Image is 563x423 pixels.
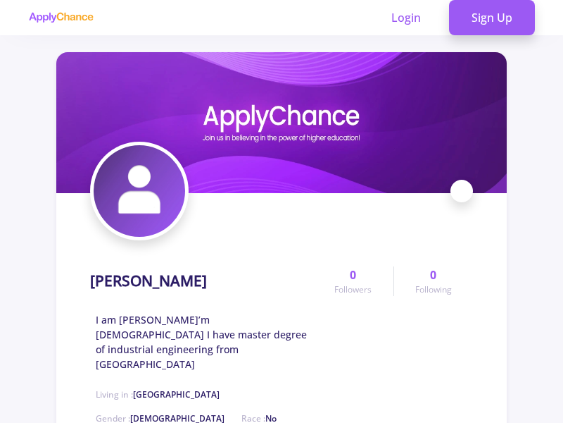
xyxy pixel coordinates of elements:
img: Anita Golmohammadicover image [56,52,507,193]
img: applychance logo text only [28,12,94,23]
h1: [PERSON_NAME] [90,272,207,290]
span: I am [PERSON_NAME]’m [DEMOGRAPHIC_DATA] I have master degree of industrial engineering from [GEOG... [96,312,313,372]
a: 0Followers [313,266,393,296]
span: [GEOGRAPHIC_DATA] [133,388,220,400]
span: Following [415,283,452,296]
a: 0Following [393,266,473,296]
span: 0 [430,266,436,283]
img: Anita Golmohammadiavatar [94,145,185,237]
span: Living in : [96,388,220,400]
span: Followers [334,283,372,296]
span: 0 [350,266,356,283]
